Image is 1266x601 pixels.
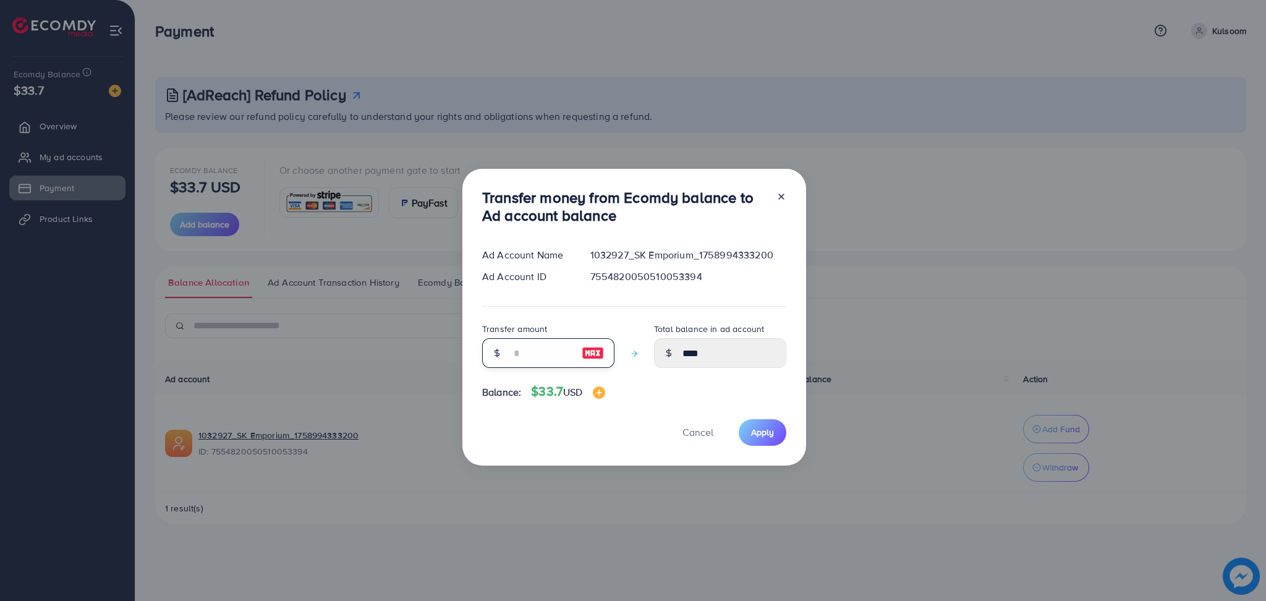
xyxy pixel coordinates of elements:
[472,248,580,262] div: Ad Account Name
[531,384,605,399] h4: $33.7
[682,425,713,439] span: Cancel
[482,189,767,224] h3: Transfer money from Ecomdy balance to Ad account balance
[580,270,796,284] div: 7554820050510053394
[472,270,580,284] div: Ad Account ID
[582,346,604,360] img: image
[751,426,774,438] span: Apply
[482,385,521,399] span: Balance:
[482,323,547,335] label: Transfer amount
[563,385,582,399] span: USD
[654,323,764,335] label: Total balance in ad account
[667,419,729,446] button: Cancel
[593,386,605,399] img: image
[739,419,786,446] button: Apply
[580,248,796,262] div: 1032927_SK Emporium_1758994333200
